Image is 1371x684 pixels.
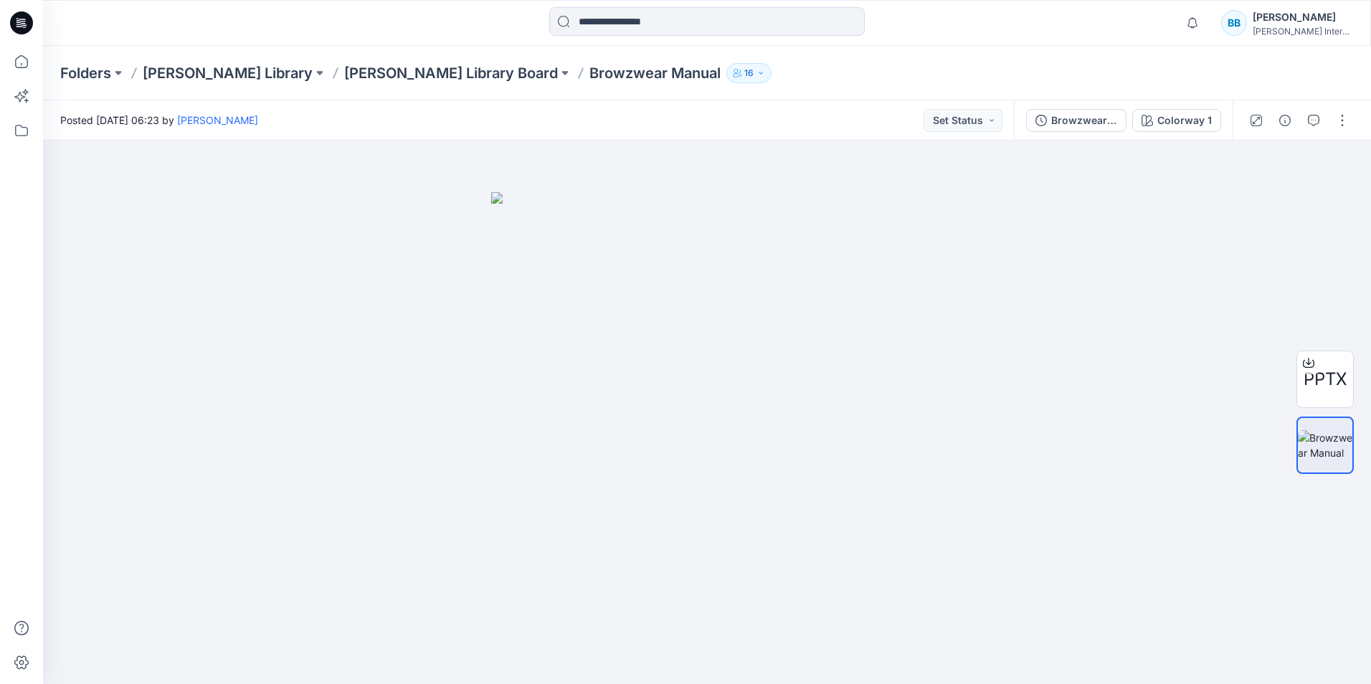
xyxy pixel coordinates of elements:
div: Colorway 1 [1157,113,1212,128]
img: Browzwear Manual [1298,430,1352,460]
button: Details [1273,109,1296,132]
button: 16 [726,63,772,83]
div: Browzwear Manual [1051,113,1117,128]
p: Browzwear Manual [589,63,721,83]
div: [PERSON_NAME] [1253,9,1353,26]
button: Colorway 1 [1132,109,1221,132]
span: PPTX [1304,366,1347,392]
span: Posted [DATE] 06:23 by [60,113,258,128]
img: eyJhbGciOiJIUzI1NiIsImtpZCI6IjAiLCJzbHQiOiJzZXMiLCJ0eXAiOiJKV1QifQ.eyJkYXRhIjp7InR5cGUiOiJzdG9yYW... [491,192,924,684]
a: [PERSON_NAME] Library [143,63,313,83]
div: [PERSON_NAME] International [1253,26,1353,37]
div: BB [1221,10,1247,36]
a: Folders [60,63,111,83]
a: [PERSON_NAME] [177,114,258,126]
a: [PERSON_NAME] Library Board [344,63,558,83]
button: Browzwear Manual [1026,109,1126,132]
p: 16 [744,65,754,81]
